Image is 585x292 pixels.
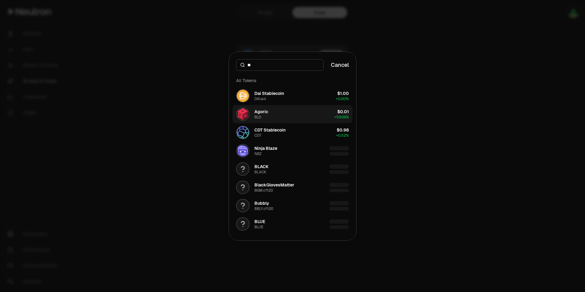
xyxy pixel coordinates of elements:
div: $1.00 [337,90,349,96]
div: CDT [254,133,261,138]
div: BLACK [254,164,268,170]
div: BLUE [254,218,265,225]
img: BLD Logo [237,108,249,120]
button: NBZ LogoNinja BlazeNBZ [232,142,353,160]
div: BLACK [254,170,266,175]
div: NBZ [254,151,262,156]
img: DAI.axl Logo [237,90,249,102]
div: DAI.axl [254,96,266,101]
button: CDT LogoCDT StablecoinCDT$0.98+0.52% [232,123,353,142]
button: Cancel [331,61,349,69]
img: CDT Logo [237,126,249,139]
div: BBLY.cft20 [254,206,273,211]
button: BLUEBLUE [232,215,353,233]
div: Bubbly [254,200,269,206]
div: CDT Stablecoin [254,127,285,133]
button: BubblyBBLY.cft20 [232,196,353,215]
div: BlackGlovesMatter [254,182,294,188]
button: BLD LogoAgoricBLD$0.01+59.69% [232,105,353,123]
span: + 0.00% [336,96,349,101]
div: All Tokens [232,74,353,87]
div: $0.98 [337,127,349,133]
div: BLUE [254,225,263,229]
img: NBZ Logo [237,145,249,157]
div: BGM.cft20 [254,188,273,193]
div: Dai Stablecoin [254,90,284,96]
span: + 0.52% [336,133,349,138]
div: BLD [254,115,261,120]
div: $0.01 [337,109,349,115]
button: BLACKBLACK [232,160,353,178]
div: Agoric [254,109,268,115]
div: Ninja Blaze [254,145,277,151]
button: BlackGlovesMatterBGM.cft20 [232,178,353,196]
button: DAI.axl LogoDai StablecoinDAI.axl$1.00+0.00% [232,87,353,105]
span: + 59.69% [334,115,349,120]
